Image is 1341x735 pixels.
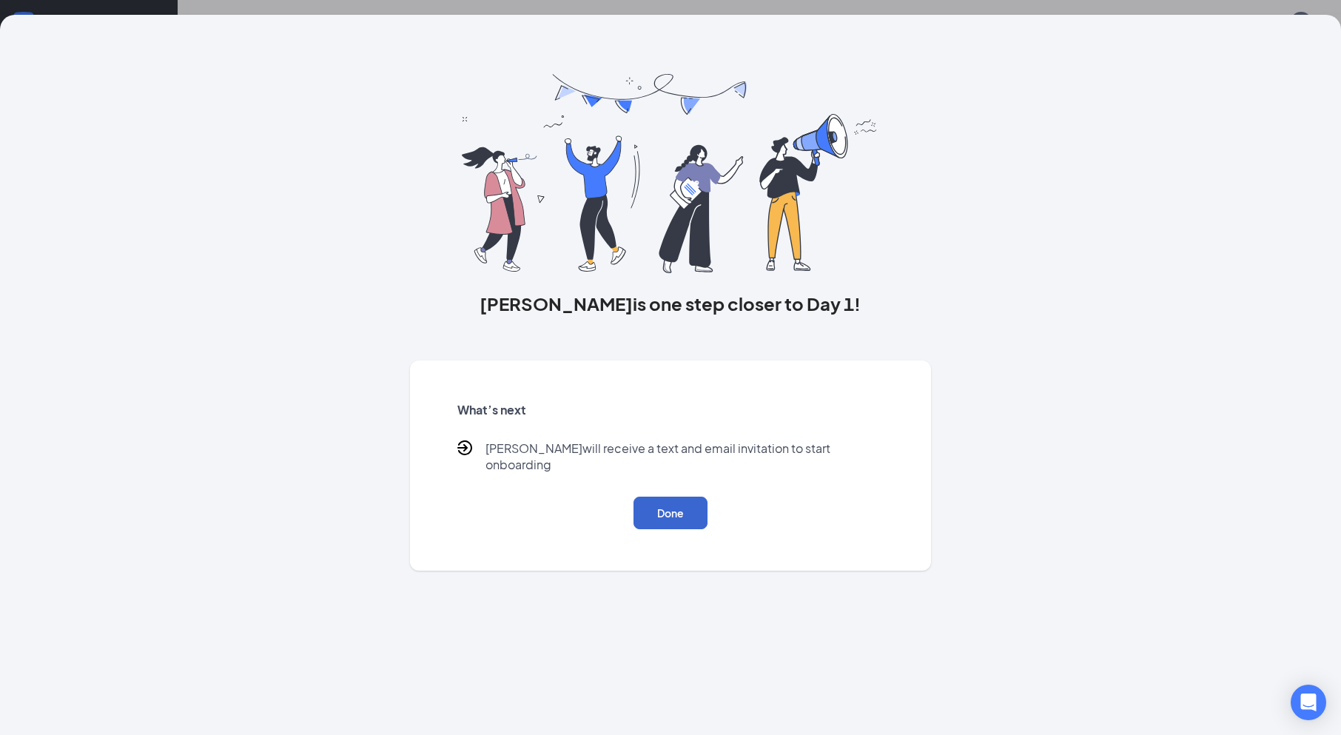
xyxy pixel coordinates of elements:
img: you are all set [462,74,878,273]
p: [PERSON_NAME] will receive a text and email invitation to start onboarding [485,440,884,473]
h5: What’s next [457,402,884,418]
div: Open Intercom Messenger [1291,685,1326,720]
h3: [PERSON_NAME] is one step closer to Day 1! [410,291,931,316]
button: Done [633,497,708,529]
